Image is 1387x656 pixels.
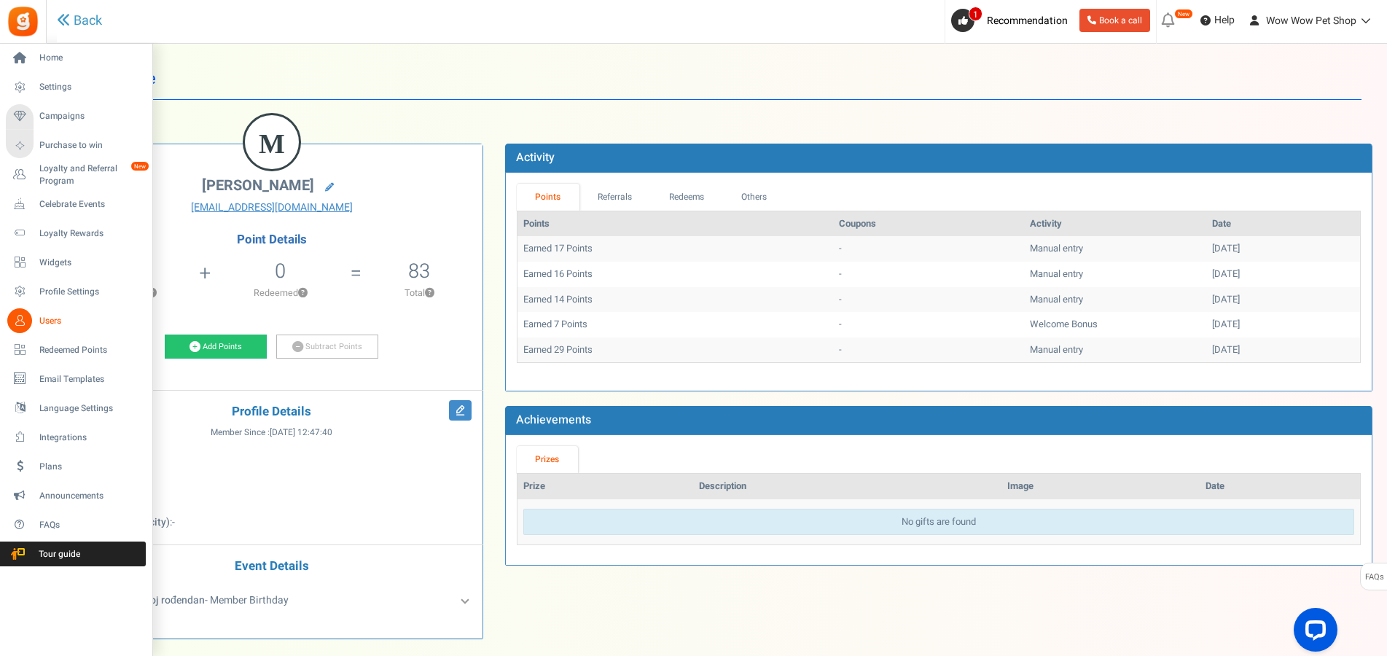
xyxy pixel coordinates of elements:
th: Activity [1024,211,1206,237]
a: Help [1195,9,1241,32]
a: Settings [6,75,146,100]
a: Redeems [650,184,723,211]
a: Points [517,184,579,211]
b: Unesi svoj rođendan [112,593,205,608]
p: : [72,493,472,508]
a: Announcements [6,483,146,508]
div: [DATE] [1212,268,1354,281]
span: [PERSON_NAME] [202,175,314,196]
span: Manual entry [1030,267,1083,281]
a: Celebrate Events [6,192,146,216]
span: Manual entry [1030,241,1083,255]
span: Loyalty and Referral Program [39,163,146,187]
a: Add Points [165,335,267,359]
span: Campaigns [39,110,141,122]
a: FAQs [6,512,146,537]
span: Announcements [39,490,141,502]
span: Integrations [39,432,141,444]
div: [DATE] [1212,293,1354,307]
button: ? [298,289,308,298]
span: Profile Settings [39,286,141,298]
a: Redeemed Points [6,337,146,362]
span: Manual entry [1030,343,1083,356]
a: Subtract Points [276,335,378,359]
span: Settings [39,81,141,93]
th: Prize [517,474,693,499]
td: Earned 7 Points [517,312,833,337]
th: Image [1001,474,1200,499]
a: Email Templates [6,367,146,391]
td: - [833,287,1024,313]
th: Description [693,474,1002,499]
span: Purchase to win [39,139,141,152]
span: Member Since : [211,426,332,439]
td: - [833,236,1024,262]
span: 1 [969,7,982,21]
a: Widgets [6,250,146,275]
td: Earned 17 Points [517,236,833,262]
td: - [833,262,1024,287]
p: : [72,515,472,530]
span: Language Settings [39,402,141,415]
div: No gifts are found [523,509,1354,536]
h5: 83 [408,260,430,282]
a: Users [6,308,146,333]
a: Plans [6,454,146,479]
h4: Event Details [72,560,472,574]
a: Prizes [517,446,578,473]
a: Others [723,184,786,211]
span: - [172,515,175,530]
em: New [130,161,149,171]
p: Redeemed [212,286,348,300]
b: Achievements [516,411,591,429]
span: Plans [39,461,141,473]
a: Loyalty and Referral Program New [6,163,146,187]
a: Profile Settings [6,279,146,304]
i: Edit Profile [449,400,472,421]
a: Book a call [1079,9,1150,32]
span: FAQs [1364,563,1384,591]
a: Loyalty Rewards [6,221,146,246]
b: Activity [516,149,555,166]
td: Welcome Bonus [1024,312,1206,337]
span: Widgets [39,257,141,269]
td: Earned 16 Points [517,262,833,287]
p: : [72,450,472,464]
td: - [833,312,1024,337]
span: Celebrate Events [39,198,141,211]
span: Manual entry [1030,292,1083,306]
span: Email Templates [39,373,141,386]
th: Date [1206,211,1360,237]
span: Redeemed Points [39,344,141,356]
a: [EMAIL_ADDRESS][DOMAIN_NAME] [72,200,472,215]
span: Recommendation [987,13,1068,28]
span: FAQs [39,519,141,531]
div: [DATE] [1212,242,1354,256]
a: Referrals [579,184,651,211]
img: Gratisfaction [7,5,39,38]
span: Loyalty Rewards [39,227,141,240]
figcaption: M [245,115,299,172]
a: Purchase to win [6,133,146,158]
div: [DATE] [1212,318,1354,332]
a: Integrations [6,425,146,450]
em: New [1174,9,1193,19]
span: Users [39,315,141,327]
td: - [833,337,1024,363]
h4: Profile Details [72,405,472,419]
span: Tour guide [7,548,109,561]
h4: Point Details [61,233,482,246]
span: Wow Wow Pet Shop [1266,13,1356,28]
th: Date [1200,474,1360,499]
span: Home [39,52,141,64]
p: : [72,472,472,486]
button: ? [425,289,434,298]
a: 1 Recommendation [951,9,1074,32]
th: Coupons [833,211,1024,237]
td: Earned 14 Points [517,287,833,313]
span: Help [1211,13,1235,28]
div: [DATE] [1212,343,1354,357]
a: Campaigns [6,104,146,129]
a: Language Settings [6,396,146,421]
